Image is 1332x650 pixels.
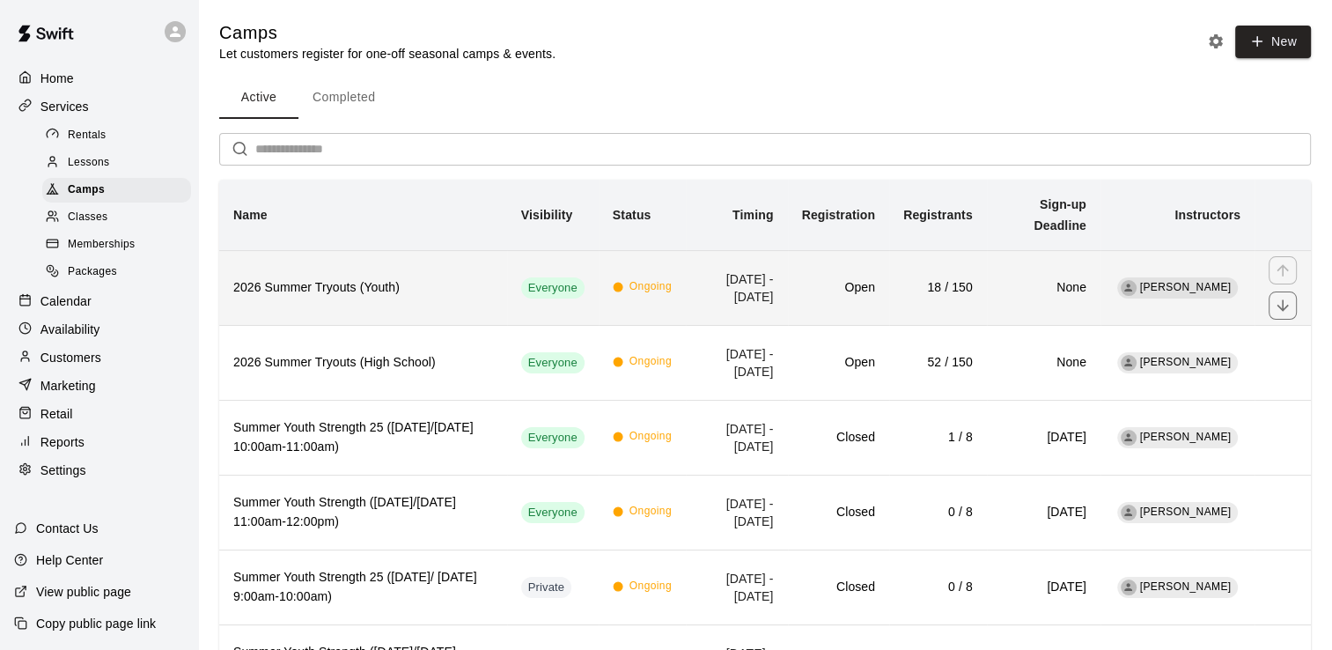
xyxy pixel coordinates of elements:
[1235,26,1311,58] button: New
[521,430,585,447] span: Everyone
[1269,292,1297,320] button: move item down
[802,503,875,522] h6: Closed
[68,236,135,254] span: Memberships
[903,428,973,447] h6: 1 / 8
[40,349,101,366] p: Customers
[521,208,573,222] b: Visibility
[1229,33,1311,48] a: New
[42,123,191,148] div: Rentals
[1174,208,1240,222] b: Instructors
[40,405,73,423] p: Retail
[36,520,99,537] p: Contact Us
[1034,197,1086,233] b: Sign-up Deadline
[629,428,672,446] span: Ongoing
[1140,431,1232,443] span: [PERSON_NAME]
[40,321,100,338] p: Availability
[629,353,672,371] span: Ongoing
[219,77,298,119] button: Active
[233,278,493,298] h6: 2026 Summer Tryouts (Youth)
[1121,505,1137,521] div: Nick Pinkelman
[219,45,556,63] p: Let customers register for one-off seasonal camps & events.
[68,263,117,281] span: Packages
[40,462,86,479] p: Settings
[1203,28,1229,55] button: Camp settings
[1121,355,1137,371] div: Tyler Anderson
[42,204,198,232] a: Classes
[629,503,672,521] span: Ongoing
[903,353,973,373] h6: 52 / 150
[40,98,89,115] p: Services
[42,122,198,149] a: Rentals
[521,352,585,373] div: This service is visible to all of your customers
[802,208,875,222] b: Registration
[1140,506,1232,518] span: [PERSON_NAME]
[42,260,191,284] div: Packages
[732,208,774,222] b: Timing
[903,503,973,522] h6: 0 / 8
[42,151,191,175] div: Lessons
[233,493,493,532] h6: Summer Youth Strength ([DATE]/[DATE] 11:00am-12:00pm)
[802,353,875,373] h6: Open
[42,177,198,204] a: Camps
[14,401,184,427] div: Retail
[686,325,788,400] td: [DATE] - [DATE]
[42,149,198,176] a: Lessons
[629,278,672,296] span: Ongoing
[1001,353,1086,373] h6: None
[802,578,875,597] h6: Closed
[68,154,110,172] span: Lessons
[1001,578,1086,597] h6: [DATE]
[14,65,184,92] a: Home
[68,127,107,144] span: Rentals
[40,292,92,310] p: Calendar
[298,77,389,119] button: Completed
[1140,356,1232,368] span: [PERSON_NAME]
[521,502,585,523] div: This service is visible to all of your customers
[219,21,556,45] h5: Camps
[1140,580,1232,593] span: [PERSON_NAME]
[521,280,585,297] span: Everyone
[14,429,184,455] a: Reports
[40,377,96,395] p: Marketing
[40,70,74,87] p: Home
[686,400,788,475] td: [DATE] - [DATE]
[36,551,103,569] p: Help Center
[903,208,973,222] b: Registrants
[14,316,184,343] a: Availability
[36,615,156,632] p: Copy public page link
[1121,280,1137,296] div: Tyler Anderson
[629,578,672,595] span: Ongoing
[42,205,191,230] div: Classes
[233,353,493,373] h6: 2026 Summer Tryouts (High School)
[42,259,198,286] a: Packages
[903,578,973,597] h6: 0 / 8
[68,209,107,226] span: Classes
[1001,503,1086,522] h6: [DATE]
[14,457,184,484] a: Settings
[14,288,184,314] a: Calendar
[1121,580,1137,595] div: Nick Pinkelman
[14,344,184,371] a: Customers
[1121,430,1137,446] div: Nick Pinkelman
[686,550,788,624] td: [DATE] - [DATE]
[36,583,131,601] p: View public page
[42,232,198,259] a: Memberships
[521,355,585,372] span: Everyone
[686,250,788,325] td: [DATE] - [DATE]
[521,277,585,299] div: This service is visible to all of your customers
[802,428,875,447] h6: Closed
[40,433,85,451] p: Reports
[521,577,572,598] div: This service is hidden, and can only be accessed via a direct link
[233,418,493,457] h6: Summer Youth Strength 25 ([DATE]/[DATE] 10:00am-11:00am)
[42,233,191,257] div: Memberships
[686,475,788,550] td: [DATE] - [DATE]
[521,427,585,448] div: This service is visible to all of your customers
[14,373,184,399] a: Marketing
